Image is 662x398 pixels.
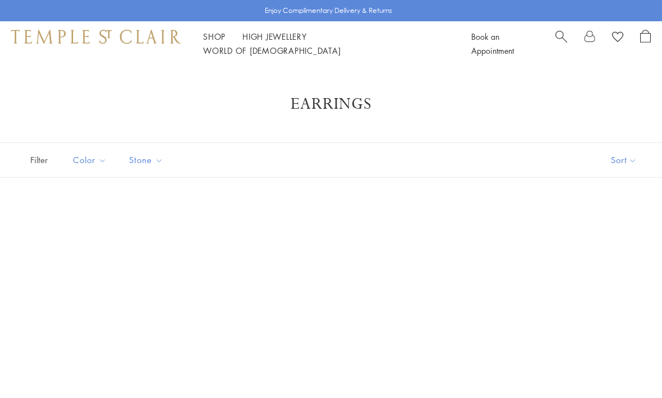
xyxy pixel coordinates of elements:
[555,30,567,58] a: Search
[237,206,424,392] a: 18K Owlwood Earrings
[121,147,172,173] button: Stone
[203,30,446,58] nav: Main navigation
[447,206,634,392] a: 18K Triad Owl Earrings
[640,30,651,58] a: Open Shopping Bag
[586,143,662,177] button: Show sort by
[123,153,172,167] span: Stone
[203,31,226,42] a: ShopShop
[11,30,181,43] img: Temple St. Clair
[471,31,514,56] a: Book an Appointment
[65,147,115,173] button: Color
[45,94,617,114] h1: Earrings
[265,5,392,16] p: Enjoy Complimentary Delivery & Returns
[203,45,341,56] a: World of [DEMOGRAPHIC_DATA]World of [DEMOGRAPHIC_DATA]
[612,30,623,47] a: View Wishlist
[67,153,115,167] span: Color
[28,206,215,392] a: E36887-OWLTZTG
[242,31,307,42] a: High JewelleryHigh Jewellery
